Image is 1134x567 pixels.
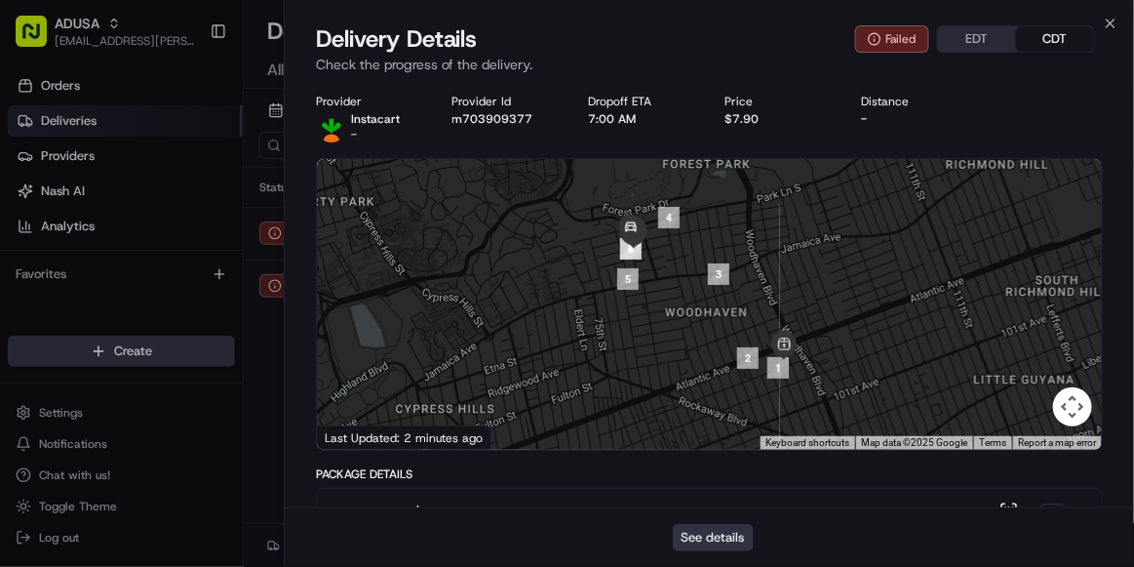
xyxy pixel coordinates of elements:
button: +13 [986,502,1067,540]
div: 📗 [20,284,35,300]
div: Dropoff ETA [589,94,694,109]
button: grocery bags+13 [317,489,1102,551]
div: Price [724,94,830,109]
div: 3 [708,263,729,285]
button: See details [673,524,754,551]
a: Open this area in Google Maps (opens a new window) [322,425,386,450]
button: CDT [1016,26,1094,52]
a: Terms [979,437,1006,448]
div: Provider Id [452,94,558,109]
div: 1 [767,357,789,379]
span: grocery bags [364,501,448,520]
button: Failed [855,25,929,53]
a: Report a map error [1018,437,1096,448]
button: m703909377 [452,111,533,127]
span: Pylon [194,330,236,344]
button: Start new chat [332,191,355,215]
img: profile_instacart_ahold_partner.png [316,111,347,142]
span: Delivery Details [316,23,478,55]
div: Provider [316,94,421,109]
div: Distance [861,94,966,109]
span: Map data ©2025 Google [861,437,967,448]
div: 7 [620,238,642,260]
span: Knowledge Base [39,282,149,302]
a: 💻API Documentation [157,274,321,309]
div: Last Updated: 2 minutes ago [317,425,491,450]
img: Google [322,425,386,450]
button: EDT [938,26,1016,52]
span: Instacart [351,111,400,127]
div: + 13 [1039,506,1067,534]
div: 5 [617,268,639,290]
div: 💻 [165,284,180,300]
div: We're available if you need us! [66,205,247,221]
img: 1736555255976-a54dd68f-1ca7-489b-9aae-adbdc363a1c4 [20,185,55,221]
div: 2 [737,347,759,369]
div: 4 [658,207,680,228]
span: API Documentation [184,282,313,302]
a: Powered byPylon [137,329,236,344]
div: - [861,111,966,127]
button: Keyboard shortcuts [765,436,849,450]
div: Start new chat [66,185,320,205]
div: $7.90 [724,111,830,127]
input: Clear [51,125,322,145]
span: - [351,127,357,142]
div: Package Details [316,466,1103,482]
div: 7:00 AM [589,111,694,127]
p: Check the progress of the delivery. [316,55,1103,74]
img: Nash [20,19,59,58]
a: 📗Knowledge Base [12,274,157,309]
button: Map camera controls [1053,387,1092,426]
p: Welcome 👋 [20,77,355,108]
